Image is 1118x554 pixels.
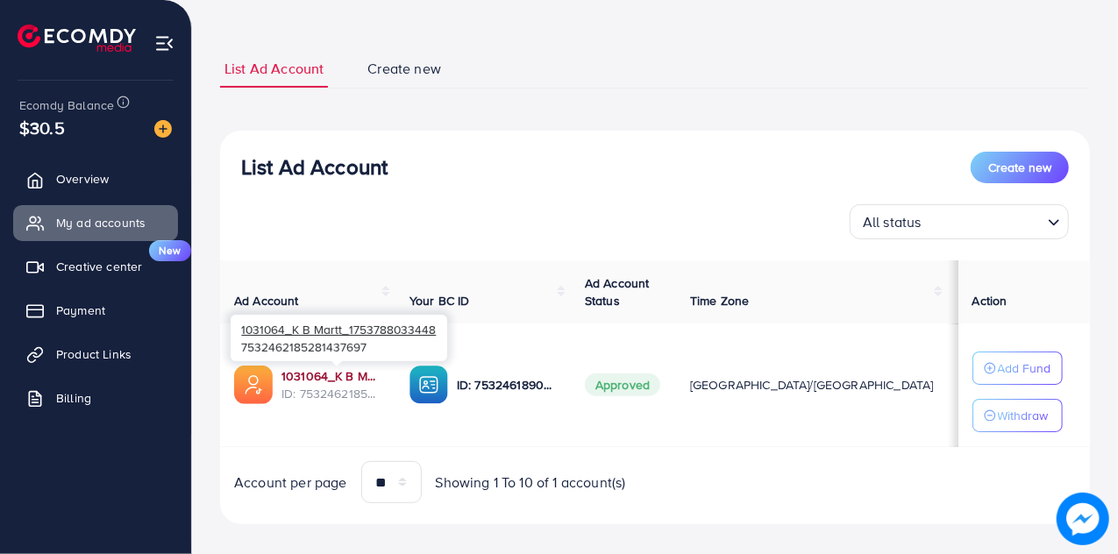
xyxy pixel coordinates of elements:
p: Withdraw [998,405,1049,426]
span: Approved [585,373,660,396]
span: Create new [988,159,1051,176]
a: My ad accounts [13,205,178,240]
span: Action [972,292,1008,309]
img: ic-ads-acc.e4c84228.svg [234,366,273,404]
span: Showing 1 To 10 of 1 account(s) [436,472,626,493]
a: Payment [13,293,178,328]
span: Overview [56,170,109,188]
span: New [149,240,191,261]
span: Creative center [56,258,142,275]
span: Ad Account [234,292,299,309]
img: menu [154,33,174,53]
img: logo [18,25,136,52]
span: Billing [56,389,91,407]
input: Search for option [927,206,1041,235]
button: Add Fund [972,352,1063,385]
span: My ad accounts [56,214,146,231]
a: Creative centerNew [13,249,178,284]
span: Account per page [234,472,347,493]
a: Product Links [13,337,178,372]
span: All status [859,210,925,235]
img: image [154,120,172,138]
p: Add Fund [998,358,1051,379]
span: [GEOGRAPHIC_DATA]/[GEOGRAPHIC_DATA] [690,376,934,394]
span: Ecomdy Balance [19,96,114,114]
button: Withdraw [972,399,1063,432]
h3: List Ad Account [241,154,388,180]
span: 1031064_K B Martt_1753788033448 [241,321,436,337]
a: Billing [13,380,178,415]
span: $30.5 [19,115,65,140]
div: Search for option [850,204,1069,239]
span: Product Links [56,345,132,363]
span: Payment [56,302,105,319]
a: 1031064_K B Martt_1753788033448 [281,367,381,385]
span: List Ad Account [224,59,324,79]
img: image [1057,493,1109,545]
span: Ad Account Status [585,274,650,309]
p: ID: 7532461890761752592 [457,374,557,395]
span: Time Zone [690,292,749,309]
div: 7532462185281437697 [231,315,447,361]
button: Create new [971,152,1069,183]
a: Overview [13,161,178,196]
span: ID: 7532462185281437697 [281,385,381,402]
img: ic-ba-acc.ded83a64.svg [409,366,448,404]
span: Create new [367,59,441,79]
span: Your BC ID [409,292,470,309]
